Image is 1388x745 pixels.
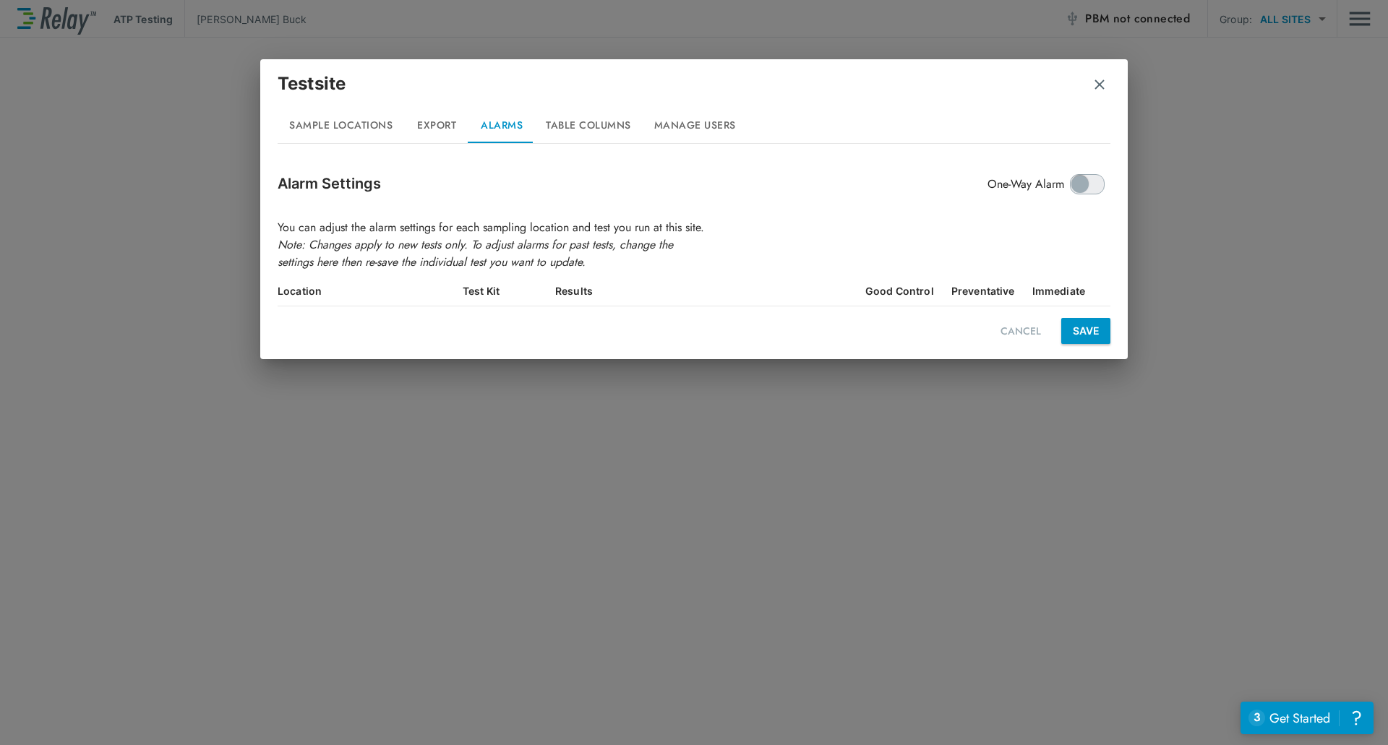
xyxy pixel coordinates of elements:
[278,283,463,300] div: Location
[1061,318,1110,344] button: SAVE
[1032,283,1085,300] div: Immediate
[17,61,184,92] p: When you're done, select the to save.
[865,283,934,300] div: Good Control
[951,283,1015,300] div: Preventative
[63,33,103,49] b: test kits
[469,108,534,143] button: Alarms
[1092,77,1107,92] img: Remove
[278,219,1110,271] p: You can adjust the alarm settings for each sampling location and test you run at this site.
[32,76,89,92] b: checkmark
[178,6,195,23] button: Close guide
[1241,702,1374,734] iframe: Resource center
[463,283,555,300] div: Test Kit
[17,17,184,49] p: Give your location a , and select the you'll run on it.
[116,17,145,33] b: name
[278,71,346,97] p: Testsite
[278,108,404,143] button: Sample Locations
[17,17,184,92] div: Guide
[643,108,747,143] button: Manage Users
[278,173,381,194] p: Alarm Settings
[534,108,643,143] button: Table Columns
[988,176,1064,193] span: One-Way Alarm
[995,318,1047,345] button: CANCEL
[555,283,833,300] div: Results
[404,108,469,143] button: Export
[278,236,673,270] em: Note: Changes apply to new tests only. To adjust alarms for past tests, change the settings here ...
